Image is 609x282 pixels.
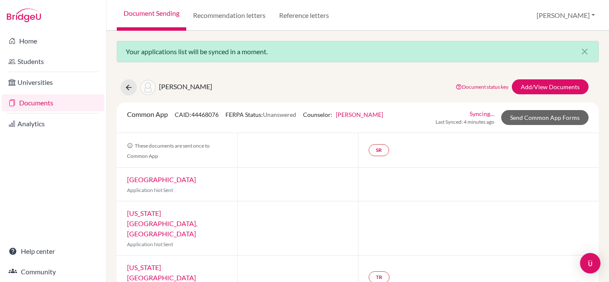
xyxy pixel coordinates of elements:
[2,53,104,70] a: Students
[580,253,600,273] div: Open Intercom Messenger
[501,110,589,125] a: Send Common App Forms
[580,47,590,57] i: close
[533,7,599,23] button: [PERSON_NAME]
[512,79,589,94] a: Add/View Documents
[127,187,173,193] span: Application Not Sent
[336,111,383,118] a: [PERSON_NAME]
[175,111,219,118] span: CAID: 44468076
[2,94,104,111] a: Documents
[127,241,173,247] span: Application Not Sent
[436,118,494,126] span: Last Synced: 4 minutes ago
[2,115,104,132] a: Analytics
[127,142,210,159] span: These documents are sent once to Common App
[571,41,598,62] button: Close
[2,263,104,280] a: Community
[225,111,296,118] span: FERPA Status:
[456,84,508,90] a: Document status key
[470,109,494,118] a: Syncing…
[2,74,104,91] a: Universities
[159,82,212,90] span: [PERSON_NAME]
[303,111,383,118] span: Counselor:
[2,32,104,49] a: Home
[2,243,104,260] a: Help center
[7,9,41,22] img: Bridge-U
[117,41,599,62] div: Your applications list will be synced in a moment.
[127,209,197,238] a: [US_STATE][GEOGRAPHIC_DATA], [GEOGRAPHIC_DATA]
[127,110,168,118] span: Common App
[369,144,389,156] a: SR
[127,263,196,282] a: [US_STATE][GEOGRAPHIC_DATA]
[263,111,296,118] span: Unanswered
[127,175,196,183] a: [GEOGRAPHIC_DATA]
